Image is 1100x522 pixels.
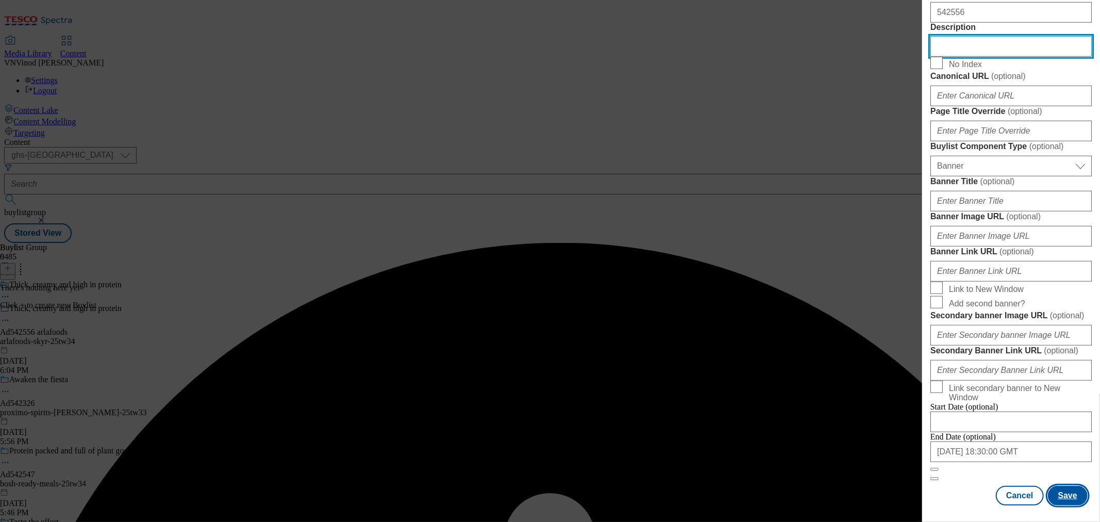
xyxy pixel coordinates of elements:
label: Description [930,23,1092,32]
button: Save [1048,486,1088,505]
input: Enter Date [930,412,1092,432]
span: Link secondary banner to New Window [949,384,1088,402]
input: Enter Page Title Override [930,121,1092,141]
span: ( optional ) [999,247,1034,256]
span: ( optional ) [1029,142,1064,151]
label: Secondary Banner Link URL [930,346,1092,356]
label: Canonical URL [930,71,1092,81]
span: No Index [949,60,982,69]
span: ( optional ) [991,72,1026,80]
input: Enter Description [930,36,1092,57]
span: ( optional ) [1008,107,1042,116]
label: Page Title Override [930,106,1092,117]
span: Start Date (optional) [930,402,998,411]
span: ( optional ) [1044,346,1078,355]
span: ( optional ) [980,177,1015,186]
input: Enter Canonical URL [930,86,1092,106]
label: Banner Image URL [930,211,1092,222]
button: Cancel [996,486,1043,505]
input: Enter Banner Link URL [930,261,1092,282]
label: Banner Link URL [930,247,1092,257]
button: Close [930,468,939,471]
span: ( optional ) [1006,212,1041,221]
span: End Date (optional) [930,432,996,441]
input: Enter Secondary banner Image URL [930,325,1092,346]
label: Banner Title [930,176,1092,187]
input: Enter Secondary Banner Link URL [930,360,1092,381]
label: Secondary banner Image URL [930,311,1092,321]
input: Enter Date [930,442,1092,462]
span: Add second banner? [949,299,1025,308]
span: Link to New Window [949,285,1024,294]
input: Enter Banner Image URL [930,226,1092,247]
span: ( optional ) [1050,311,1085,320]
input: Enter AD ID [930,2,1092,23]
input: Enter Banner Title [930,191,1092,211]
label: Buylist Component Type [930,141,1092,152]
